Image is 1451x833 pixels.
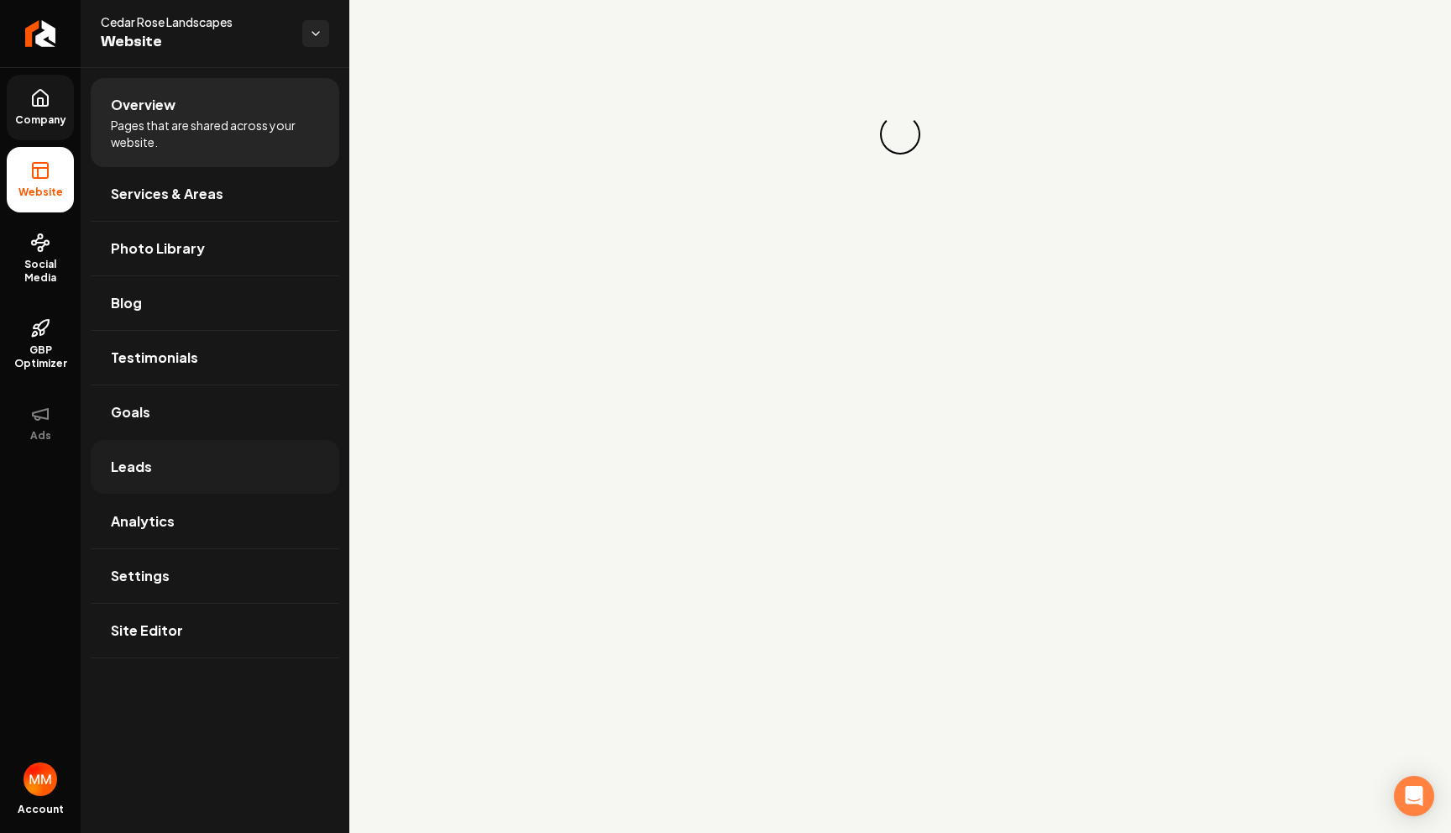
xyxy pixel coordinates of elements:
span: Website [12,186,70,199]
a: Social Media [7,219,74,298]
a: Goals [91,385,339,439]
span: Ads [24,429,58,443]
a: Site Editor [91,604,339,657]
a: Analytics [91,495,339,548]
a: Photo Library [91,222,339,275]
span: Pages that are shared across your website. [111,117,319,150]
a: Testimonials [91,331,339,385]
span: Company [8,113,73,127]
a: GBP Optimizer [7,305,74,384]
span: GBP Optimizer [7,343,74,370]
a: Services & Areas [91,167,339,221]
span: Social Media [7,258,74,285]
img: Mohamed Mohamed [24,762,57,796]
div: Open Intercom Messenger [1394,776,1434,816]
span: Services & Areas [111,184,223,204]
button: Open user button [24,762,57,796]
a: Settings [91,549,339,603]
span: Account [18,803,64,816]
span: Site Editor [111,621,183,641]
span: Analytics [111,511,175,532]
span: Blog [111,293,142,313]
span: Photo Library [111,238,205,259]
a: Blog [91,276,339,330]
a: Company [7,75,74,140]
img: Rebolt Logo [25,20,56,47]
span: Overview [111,95,175,115]
a: Leads [91,440,339,494]
span: Leads [111,457,152,477]
button: Ads [7,390,74,456]
span: Goals [111,402,150,422]
span: Cedar Rose Landscapes [101,13,289,30]
span: Settings [111,566,170,586]
span: Website [101,30,289,54]
div: Loading [873,107,926,160]
span: Testimonials [111,348,198,368]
